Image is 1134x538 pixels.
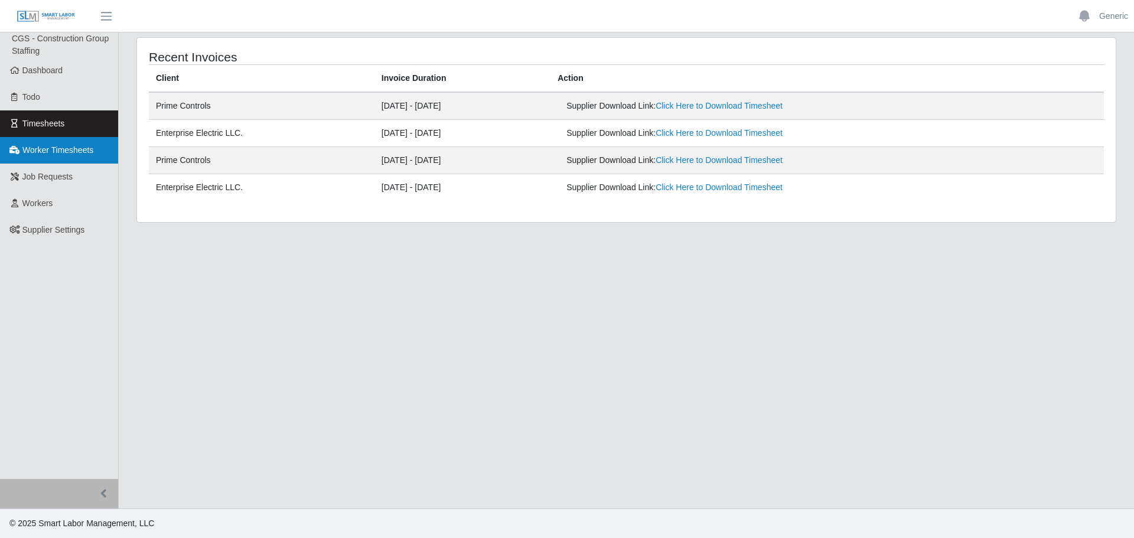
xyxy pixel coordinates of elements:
a: Click Here to Download Timesheet [656,182,783,192]
div: Supplier Download Link: [566,181,908,194]
td: [DATE] - [DATE] [374,120,550,147]
th: Invoice Duration [374,65,550,93]
td: [DATE] - [DATE] [374,147,550,174]
span: © 2025 Smart Labor Management, LLC [9,519,154,528]
td: Enterprise Electric LLC. [149,174,374,201]
div: Supplier Download Link: [566,154,908,167]
span: Timesheets [22,119,65,128]
a: Click Here to Download Timesheet [656,128,783,138]
td: Prime Controls [149,147,374,174]
td: Enterprise Electric LLC. [149,120,374,147]
span: Supplier Settings [22,225,85,234]
td: [DATE] - [DATE] [374,92,550,120]
a: Click Here to Download Timesheet [656,155,783,165]
span: Workers [22,198,53,208]
img: SLM Logo [17,10,76,23]
span: Worker Timesheets [22,145,93,155]
span: Todo [22,92,40,102]
h4: Recent Invoices [149,50,536,64]
a: Click Here to Download Timesheet [656,101,783,110]
span: CGS - Construction Group Staffing [12,34,109,56]
th: Action [550,65,1104,93]
div: Supplier Download Link: [566,127,908,139]
a: Generic [1099,10,1128,22]
span: Job Requests [22,172,73,181]
td: Prime Controls [149,92,374,120]
td: [DATE] - [DATE] [374,174,550,201]
div: Supplier Download Link: [566,100,908,112]
span: Dashboard [22,66,63,75]
th: Client [149,65,374,93]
